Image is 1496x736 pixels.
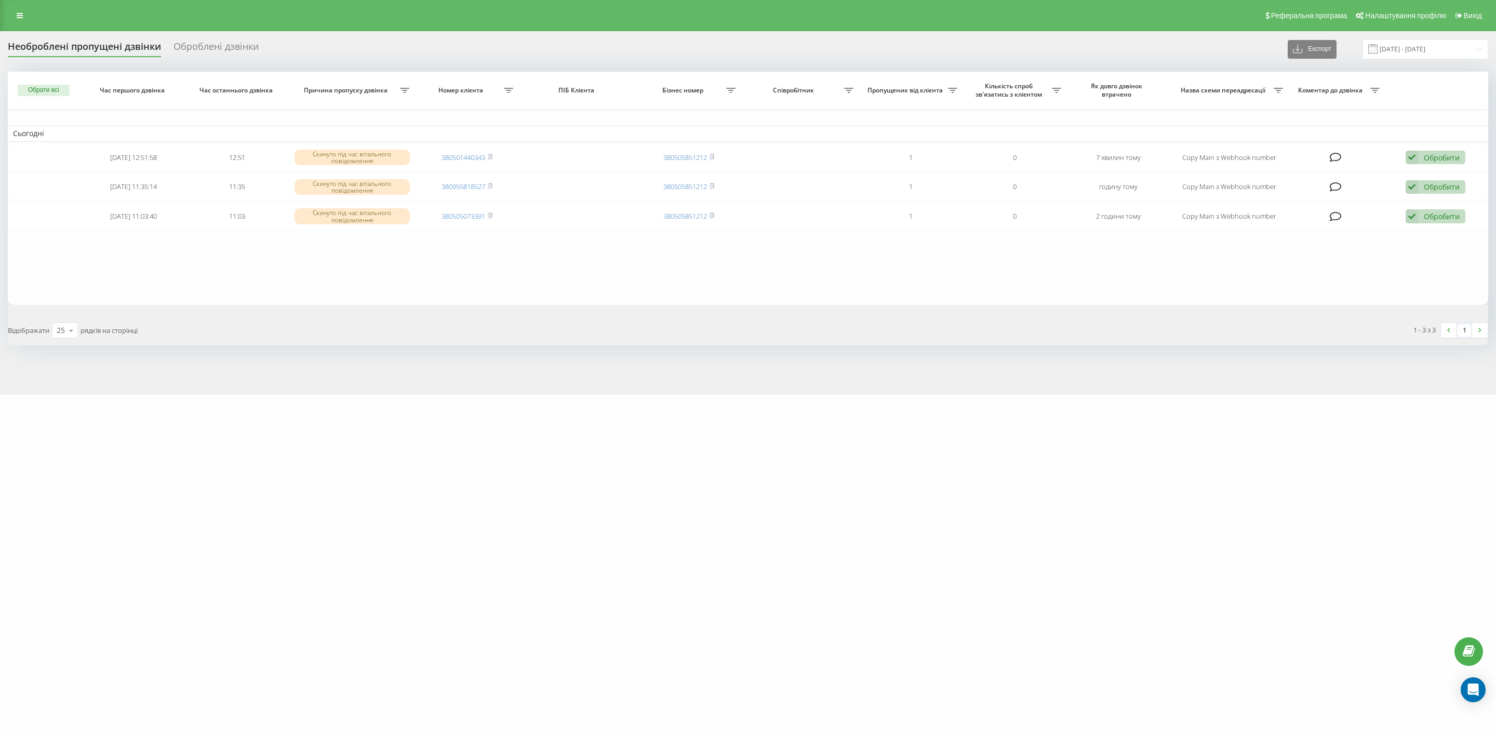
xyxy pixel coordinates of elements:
span: Номер клієнта [420,86,504,95]
button: Експорт [1288,40,1337,59]
div: Необроблені пропущені дзвінки [8,41,161,57]
td: 1 [859,144,963,171]
div: Скинуто під час вітального повідомлення [295,179,410,195]
span: Бізнес номер [642,86,726,95]
td: Copy Main з Webhook number [1170,203,1288,230]
td: [DATE] 11:35:14 [82,173,186,200]
span: Час останнього дзвінка [195,86,279,95]
span: Причина пропуску дзвінка [295,86,399,95]
div: Скинуто під час вітального повідомлення [295,208,410,224]
td: 11:03 [185,203,289,230]
td: 7 хвилин тому [1066,144,1170,171]
a: 380955818527 [442,182,485,191]
a: 380505851212 [663,182,707,191]
span: Як довго дзвінок втрачено [1076,82,1160,98]
a: 380501440343 [442,153,485,162]
td: 11:35 [185,173,289,200]
div: 1 - 3 з 3 [1413,325,1436,335]
td: [DATE] 11:03:40 [82,203,186,230]
span: Час першого дзвінка [91,86,176,95]
a: 1 [1457,323,1472,338]
td: 12:51 [185,144,289,171]
span: Співробітник [746,86,843,95]
span: Назва схеми переадресації [1176,86,1273,95]
a: 380505851212 [663,153,707,162]
td: [DATE] 12:51:58 [82,144,186,171]
div: Обробити [1424,182,1460,192]
a: 380505073391 [442,211,485,221]
span: Реферальна програма [1271,11,1347,20]
span: Вихід [1464,11,1482,20]
td: 0 [963,203,1066,230]
div: 25 [57,325,65,336]
div: Open Intercom Messenger [1461,677,1486,702]
span: ПІБ Клієнта [529,86,626,95]
div: Скинуто під час вітального повідомлення [295,150,410,165]
div: Оброблені дзвінки [173,41,259,57]
span: Коментар до дзвінка [1293,86,1370,95]
td: годину тому [1066,173,1170,200]
span: рядків на сторінці [81,326,138,335]
span: Кількість спроб зв'язатись з клієнтом [968,82,1052,98]
td: Сьогодні [8,126,1488,141]
span: Пропущених від клієнта [864,86,949,95]
td: 0 [963,144,1066,171]
td: Copy Main з Webhook number [1170,173,1288,200]
td: 1 [859,173,963,200]
div: Обробити [1424,153,1460,163]
span: Відображати [8,326,49,335]
td: 1 [859,203,963,230]
td: 2 години тому [1066,203,1170,230]
div: Обробити [1424,211,1460,221]
a: 380505851212 [663,211,707,221]
td: 0 [963,173,1066,200]
td: Copy Main з Webhook number [1170,144,1288,171]
span: Налаштування профілю [1365,11,1446,20]
button: Обрати всі [18,85,70,96]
